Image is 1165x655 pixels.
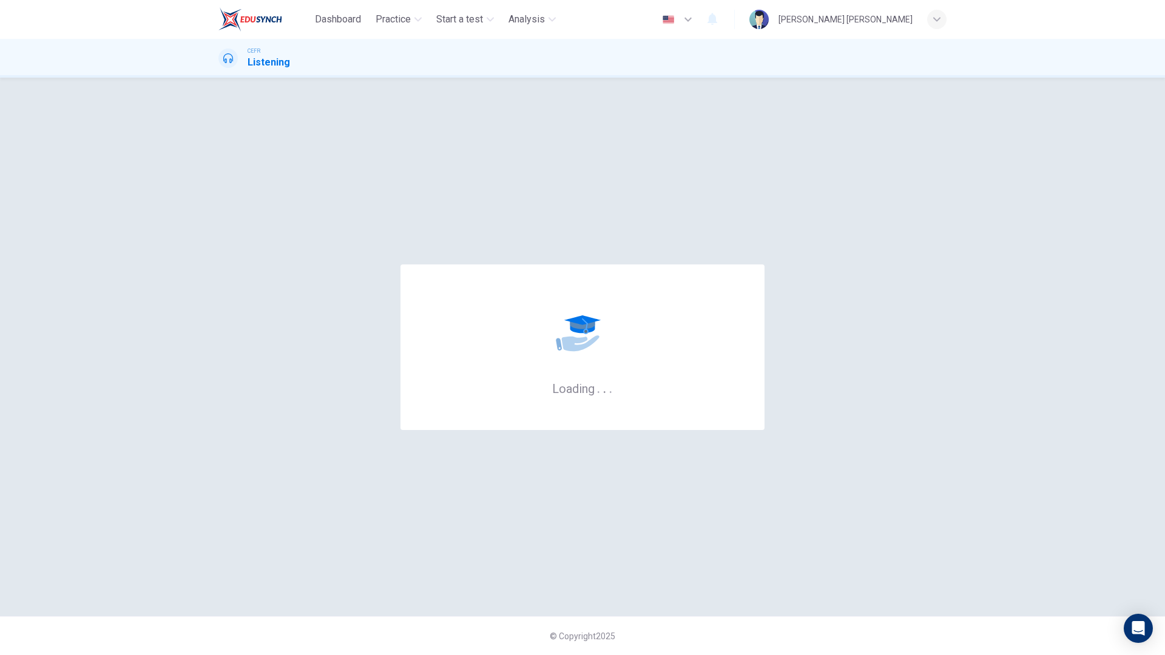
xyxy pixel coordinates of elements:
[603,377,607,397] h6: .
[376,12,411,27] span: Practice
[508,12,545,27] span: Analysis
[1124,614,1153,643] div: Open Intercom Messenger
[431,8,499,30] button: Start a test
[661,15,676,24] img: en
[596,377,601,397] h6: .
[315,12,361,27] span: Dashboard
[218,7,310,32] a: EduSynch logo
[436,12,483,27] span: Start a test
[609,377,613,397] h6: .
[310,8,366,30] button: Dashboard
[550,631,615,641] span: © Copyright 2025
[504,8,561,30] button: Analysis
[248,55,290,70] h1: Listening
[248,47,260,55] span: CEFR
[218,7,282,32] img: EduSynch logo
[371,8,427,30] button: Practice
[749,10,769,29] img: Profile picture
[778,12,913,27] div: [PERSON_NAME] [PERSON_NAME]
[552,380,613,396] h6: Loading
